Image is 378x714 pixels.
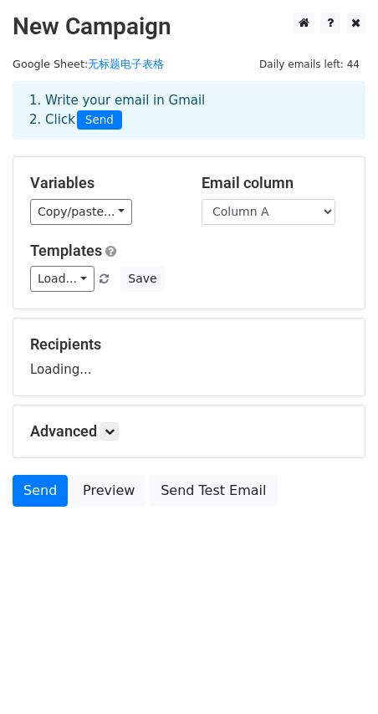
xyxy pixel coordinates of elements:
a: Copy/paste... [30,199,132,225]
a: 无标题电子表格 [88,58,164,70]
h2: New Campaign [13,13,365,41]
h5: Recipients [30,335,348,354]
div: Loading... [30,335,348,379]
div: 1. Write your email in Gmail 2. Click [17,91,361,130]
a: Send [13,475,68,507]
h5: Variables [30,174,176,192]
h5: Advanced [30,422,348,441]
button: Save [120,266,164,292]
small: Google Sheet: [13,58,164,70]
a: Preview [72,475,146,507]
a: Daily emails left: 44 [253,58,365,70]
span: Send [77,110,122,130]
h5: Email column [202,174,348,192]
a: Templates [30,242,102,259]
a: Send Test Email [150,475,277,507]
span: Daily emails left: 44 [253,55,365,74]
a: Load... [30,266,94,292]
